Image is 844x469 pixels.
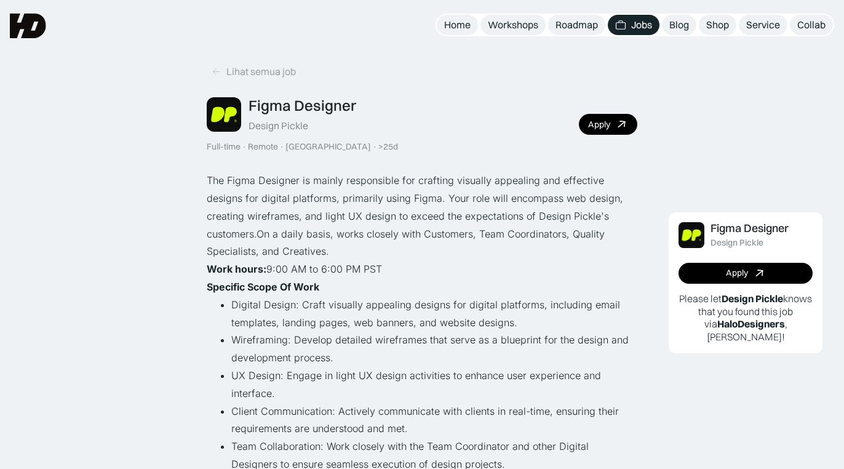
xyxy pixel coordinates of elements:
a: Service [739,15,787,35]
li: Client Communication: Actively communicate with clients in real-time, ensuring their requirements... [231,403,637,438]
div: [GEOGRAPHIC_DATA] [285,142,371,152]
div: Apply [588,119,610,130]
a: Workshops [480,15,546,35]
b: Design Pickle [722,292,783,305]
img: Job Image [679,222,704,248]
div: Jobs [631,18,652,31]
a: Lihat semua job [207,62,301,82]
div: Collab [797,18,826,31]
a: Jobs [608,15,659,35]
strong: Work hours: [207,263,266,275]
div: Shop [706,18,729,31]
div: Design Pickle [249,119,308,132]
p: ‍ 9:00 AM to 6:00 PM PST [207,260,637,278]
div: Figma Designer [249,97,356,114]
a: Shop [699,15,736,35]
li: Digital Design: Craft visually appealing designs for digital platforms, including email templates... [231,296,637,332]
div: Service [746,18,780,31]
div: Blog [669,18,689,31]
div: >25d [378,142,398,152]
a: Apply [679,263,813,284]
b: HaloDesigners [717,318,785,330]
div: Roadmap [555,18,598,31]
a: Apply [579,114,637,135]
a: Home [437,15,478,35]
div: Design Pickle [711,238,763,248]
p: ‍ [207,278,637,296]
div: Workshops [488,18,538,31]
div: · [242,142,247,152]
div: Figma Designer [711,222,789,235]
li: UX Design: Engage in light UX design activities to enhance user experience and interface. [231,367,637,403]
div: Home [444,18,471,31]
div: Apply [726,268,748,278]
div: · [372,142,377,152]
a: Roadmap [548,15,605,35]
p: The Figma Designer is mainly responsible for crafting visually appealing and effective designs fo... [207,172,637,260]
p: Please let knows that you found this job via , [PERSON_NAME]! [679,292,813,343]
div: Full-time [207,142,241,152]
div: Lihat semua job [226,65,296,78]
li: Wireframing: Develop detailed wireframes that serve as a blueprint for the design and development... [231,331,637,367]
div: · [279,142,284,152]
strong: Specific Scope Of Work [207,281,319,293]
a: Collab [790,15,833,35]
a: Blog [662,15,696,35]
img: Job Image [207,97,241,132]
div: Remote [248,142,278,152]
